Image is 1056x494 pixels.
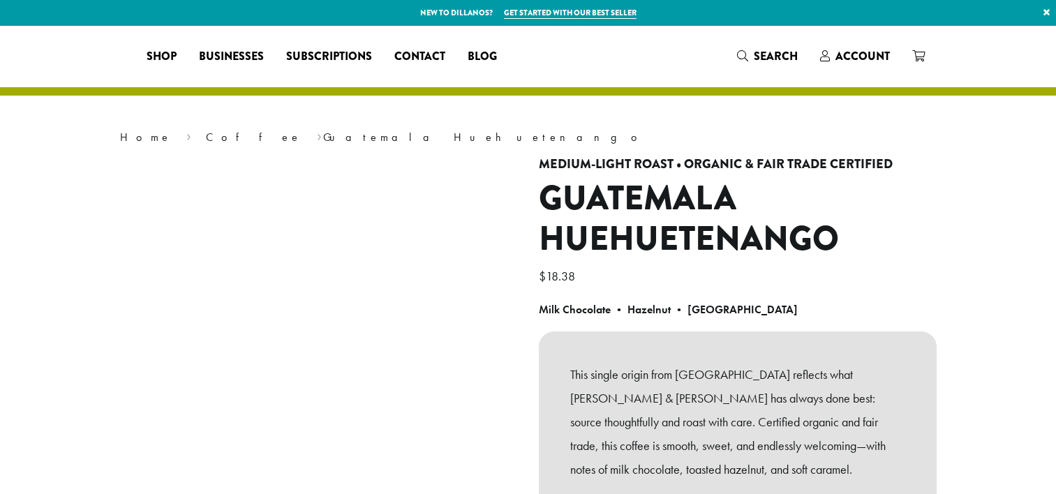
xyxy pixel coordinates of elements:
span: $ [539,268,546,284]
nav: Breadcrumb [120,129,937,146]
span: Blog [468,48,497,66]
p: This single origin from [GEOGRAPHIC_DATA] reflects what [PERSON_NAME] & [PERSON_NAME] has always ... [570,363,905,481]
a: Get started with our best seller [504,7,637,19]
span: Account [835,48,890,64]
span: Shop [147,48,177,66]
a: Search [726,45,809,68]
span: Search [754,48,798,64]
a: Home [120,130,172,144]
a: Shop [135,45,188,68]
h4: Medium-Light Roast • Organic & Fair Trade Certified [539,157,937,172]
b: Milk Chocolate • Hazelnut • [GEOGRAPHIC_DATA] [539,302,798,317]
span: Contact [394,48,445,66]
a: Coffee [206,130,302,144]
span: Subscriptions [286,48,372,66]
h1: Guatemala Huehuetenango [539,179,937,259]
span: › [317,124,322,146]
span: Businesses [199,48,264,66]
span: › [186,124,191,146]
bdi: 18.38 [539,268,579,284]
